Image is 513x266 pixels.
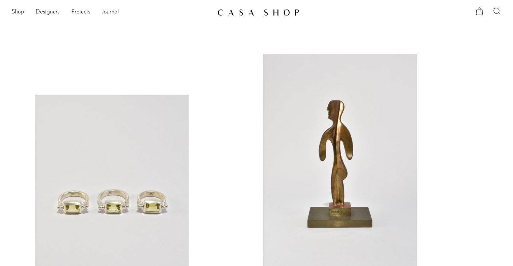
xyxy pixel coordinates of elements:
a: Journal [102,8,119,17]
a: Shop [12,8,24,17]
nav: Desktop navigation [12,6,212,19]
a: Designers [36,8,60,17]
a: Projects [71,8,90,17]
ul: NEW HEADER MENU [12,6,212,19]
